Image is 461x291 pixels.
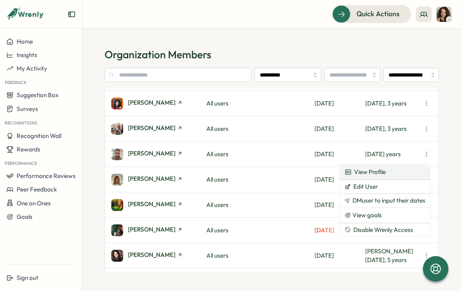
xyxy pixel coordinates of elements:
a: Isabel Shaw[PERSON_NAME] [111,123,206,135]
span: Rewards [17,145,40,153]
span: Edit User [353,183,378,190]
p: [DATE] [314,175,365,184]
span: [PERSON_NAME] [128,150,175,156]
img: Justin Caovan [111,224,123,236]
p: [DATE] [314,226,365,235]
img: Isabelle Hirschy [111,98,123,109]
span: Peer Feedback [17,186,57,193]
a: Jesse James[PERSON_NAME] [111,148,206,160]
span: [PERSON_NAME] [128,125,175,131]
a: Justin Caovan[PERSON_NAME] [111,224,206,236]
p: [DATE] [314,251,365,260]
img: Kathy Cheng [111,250,123,262]
span: View Profile [354,168,386,176]
img: Jesse James [111,148,123,160]
p: [DATE] [314,99,365,108]
span: Recognition Wall [17,132,61,140]
button: Disable Wrenly Access [340,223,430,237]
a: Jessi Bull[PERSON_NAME] [111,174,206,186]
button: DMuser to input their dates [340,194,430,207]
span: [PERSON_NAME] [128,226,175,232]
span: Goals [17,213,32,220]
a: Jia Gu[PERSON_NAME] [111,199,206,211]
p: [DATE] years [365,150,421,159]
span: View goals [352,211,382,220]
img: Jessi Bull [111,174,123,186]
img: Franchesca Rybar [436,7,451,22]
span: [PERSON_NAME] [128,252,175,258]
p: [DATE], 3 years [365,124,421,133]
span: All users [206,125,229,132]
img: Isabel Shaw [111,123,123,135]
button: Expand sidebar [68,10,76,18]
p: [DATE] [314,124,365,133]
h1: Organization Members [105,48,439,61]
a: View goals [340,208,430,223]
span: Insights [17,51,37,59]
span: Suggestion Box [17,91,59,99]
a: Kathy Cheng[PERSON_NAME] [111,250,206,262]
a: View Profile [340,165,430,180]
span: One on Ones [17,199,51,207]
span: Surveys [17,105,38,113]
span: [PERSON_NAME] [128,201,175,207]
p: [DATE] [314,201,365,209]
span: All users [206,176,229,183]
span: Sign out [17,274,38,281]
span: Home [17,38,33,45]
span: [PERSON_NAME] [128,176,175,182]
p: [PERSON_NAME][DATE], 5 years [365,247,421,264]
p: [DATE], 3 years [365,99,421,108]
span: All users [206,150,229,158]
span: All users [206,226,229,234]
span: All users [206,201,229,209]
span: [PERSON_NAME] [128,100,175,105]
span: Disable Wrenly Access [353,226,413,234]
img: Jia Gu [111,199,123,211]
span: All users [206,252,229,259]
a: Isabelle Hirschy[PERSON_NAME] [111,98,206,109]
button: Quick Actions [332,5,411,23]
span: DM user to input their dates [352,197,425,204]
p: [DATE] [314,150,365,159]
span: Performance Reviews [17,172,76,180]
button: Edit User [340,180,430,193]
span: My Activity [17,65,47,72]
span: All users [206,100,229,107]
span: Quick Actions [356,9,400,19]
